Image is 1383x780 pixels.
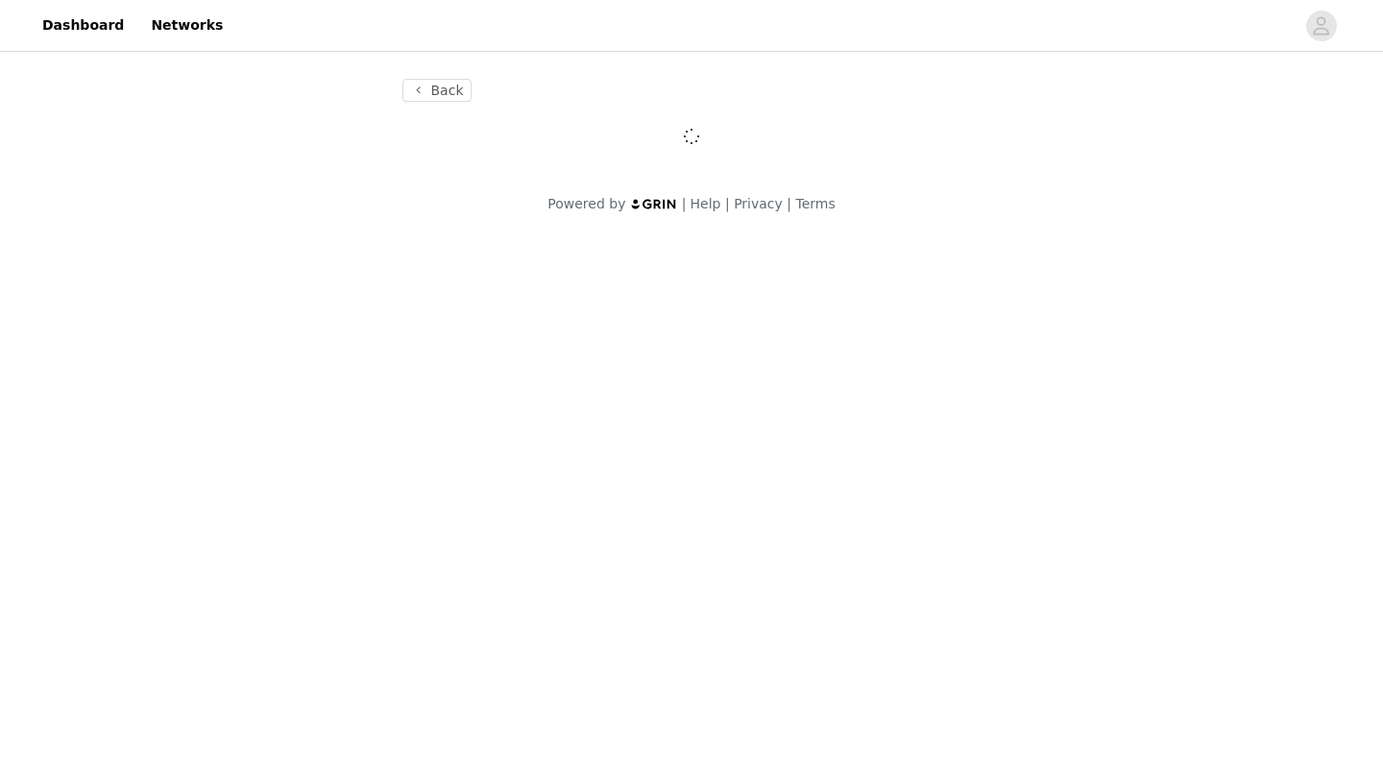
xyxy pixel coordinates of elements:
[630,198,678,210] img: logo
[547,196,625,211] span: Powered by
[691,196,721,211] a: Help
[787,196,791,211] span: |
[139,4,234,47] a: Networks
[31,4,135,47] a: Dashboard
[734,196,783,211] a: Privacy
[725,196,730,211] span: |
[795,196,835,211] a: Terms
[402,79,472,102] button: Back
[1312,11,1330,41] div: avatar
[682,196,687,211] span: |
